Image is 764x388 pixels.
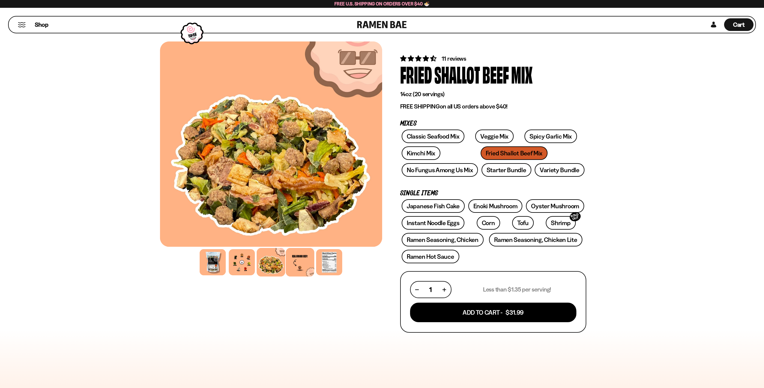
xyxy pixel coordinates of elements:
[477,216,500,230] a: Corn
[35,21,48,29] span: Shop
[400,55,438,62] span: 4.64 stars
[468,199,523,213] a: Enoki Mushroom
[483,286,551,293] p: Less than $1.35 per serving!
[535,163,584,177] a: Variety Bundle
[434,63,480,85] div: Shallot
[511,63,533,85] div: Mix
[400,103,586,110] p: on all US orders above $40!
[402,216,464,230] a: Instant Noodle Eggs
[442,55,466,62] span: 11 reviews
[410,303,576,322] button: Add To Cart - $31.99
[400,103,440,110] strong: FREE SHIPPING
[569,211,582,223] div: SOLD OUT
[402,233,484,246] a: Ramen Seasoning, Chicken
[482,163,531,177] a: Starter Bundle
[402,146,440,160] a: Kimchi Mix
[475,130,514,143] a: Veggie Mix
[400,63,432,85] div: Fried
[526,199,584,213] a: Oyster Mushroom
[35,18,48,31] a: Shop
[724,17,753,33] div: Cart
[546,216,575,230] a: ShrimpSOLD OUT
[489,233,582,246] a: Ramen Seasoning, Chicken Lite
[733,21,745,28] span: Cart
[402,163,478,177] a: No Fungus Among Us Mix
[18,22,26,27] button: Mobile Menu Trigger
[512,216,534,230] a: Tofu
[482,63,509,85] div: Beef
[402,250,459,263] a: Ramen Hot Sauce
[429,286,432,293] span: 1
[402,130,464,143] a: Classic Seafood Mix
[524,130,577,143] a: Spicy Garlic Mix
[400,90,586,98] p: 14oz (20 servings)
[400,191,586,196] p: Single Items
[400,121,586,127] p: Mixes
[334,1,430,7] span: Free U.S. Shipping on Orders over $40 🍜
[402,199,465,213] a: Japanese Fish Cake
